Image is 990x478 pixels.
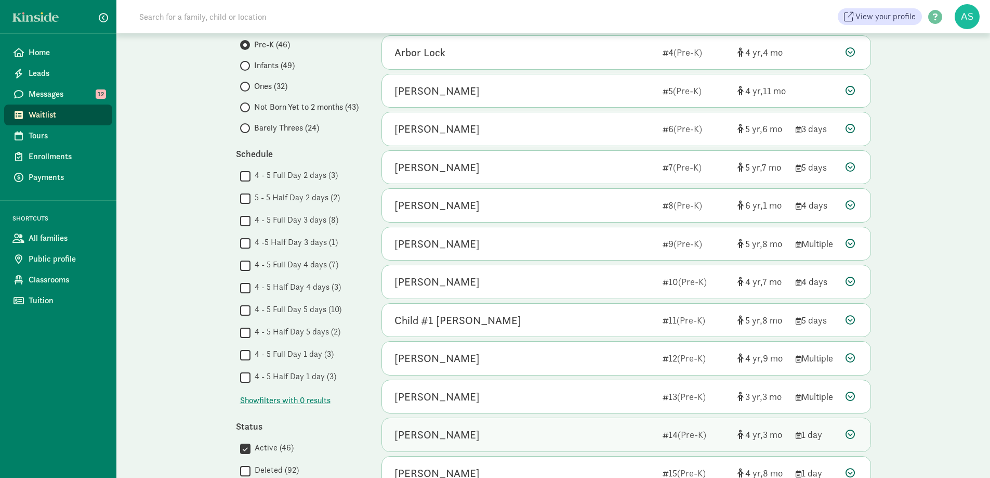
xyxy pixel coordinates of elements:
a: Tours [4,125,112,146]
span: Classrooms [29,274,104,286]
span: View your profile [855,10,916,23]
span: Leads [29,67,104,80]
div: 6 [663,122,729,136]
span: Ones (32) [254,80,287,93]
div: Cameron Doud [394,427,480,443]
div: Multiple [796,237,837,251]
span: (Pre-K) [674,238,702,250]
div: [object Object] [737,122,787,136]
span: Waitlist [29,109,104,121]
label: 4 - 5 Full Day 3 days (8) [250,214,338,226]
a: All families [4,228,112,249]
span: (Pre-K) [673,161,702,173]
div: Schedule [236,147,361,161]
div: 4 [663,45,729,59]
iframe: Chat Widget [938,428,990,478]
label: 4 - 5 Half Day 1 day (3) [250,370,336,383]
button: Showfilters with 0 results [240,394,331,407]
span: 4 [745,46,763,58]
div: [object Object] [737,428,787,442]
label: 5 - 5 Half Day 2 days (2) [250,191,340,204]
span: 1 [763,199,782,211]
span: (Pre-K) [677,352,706,364]
span: Home [29,46,104,59]
div: Iona Feild [394,197,480,214]
a: Public profile [4,249,112,269]
a: View your profile [838,8,922,25]
a: Enrollments [4,146,112,167]
div: [object Object] [737,198,787,212]
span: 3 [763,429,782,441]
div: Status [236,419,361,433]
span: 12 [96,89,106,99]
label: 4 - 5 Full Day 5 days (10) [250,303,341,316]
div: [object Object] [737,45,787,59]
div: [object Object] [737,275,787,289]
span: 6 [745,199,763,211]
div: 8 [663,198,729,212]
span: 7 [762,276,782,288]
label: 4 - 5 Full Day 4 days (7) [250,259,338,271]
span: (Pre-K) [678,276,707,288]
span: Public profile [29,253,104,265]
div: 9 [663,237,729,251]
span: 4 [763,46,783,58]
div: [object Object] [737,390,787,404]
span: Barely Threes (24) [254,122,319,134]
span: 9 [763,352,783,364]
label: 4 - 5 Half Day 5 days (2) [250,326,340,338]
span: Not Born Yet to 2 months (43) [254,101,359,113]
span: (Pre-K) [677,314,705,326]
label: 4 - 5 Full Day 1 day (3) [250,348,334,360]
div: Bryce Mueller [394,83,480,99]
span: Enrollments [29,150,104,163]
div: [object Object] [737,160,787,174]
span: 8 [762,314,782,326]
a: Leads [4,63,112,84]
a: Waitlist [4,105,112,125]
a: Payments [4,167,112,188]
div: 11 [663,313,729,327]
span: Tours [29,130,104,142]
span: Tuition [29,294,104,307]
span: 7 [762,161,781,173]
span: 4 [745,85,763,97]
div: [object Object] [737,351,787,365]
div: 5 [663,84,729,98]
span: Payments [29,171,104,184]
div: Child #1 Zach [394,312,521,329]
span: 3 [745,391,762,403]
div: Wyatte Arsenault [394,274,480,290]
div: [object Object] [737,237,787,251]
div: 7 [663,160,729,174]
span: 6 [762,123,782,135]
span: (Pre-K) [674,123,702,135]
div: Alivia Tostado [394,350,480,367]
span: 11 [763,85,786,97]
span: 4 [745,429,763,441]
div: Arbor Lock [394,44,445,61]
div: 1 day [796,428,837,442]
label: Deleted (92) [250,464,299,476]
a: Tuition [4,290,112,311]
span: All families [29,232,104,244]
a: Messages 12 [4,84,112,105]
div: 4 days [796,198,837,212]
span: Pre-K (46) [254,38,290,51]
label: 4 -5 Half Day 3 days (1) [250,236,338,249]
span: (Pre-K) [677,391,706,403]
div: [object Object] [737,313,787,327]
div: Lanie Lockwood [394,159,480,176]
span: Messages [29,88,104,100]
div: 4 days [796,275,837,289]
span: 5 [745,238,762,250]
a: Classrooms [4,269,112,290]
div: 5 days [796,313,837,327]
div: 3 days [796,122,837,136]
span: (Pre-K) [678,429,706,441]
div: Multiple [796,351,837,365]
span: (Pre-K) [674,46,702,58]
span: 5 [745,161,762,173]
div: 12 [663,351,729,365]
div: 14 [663,428,729,442]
